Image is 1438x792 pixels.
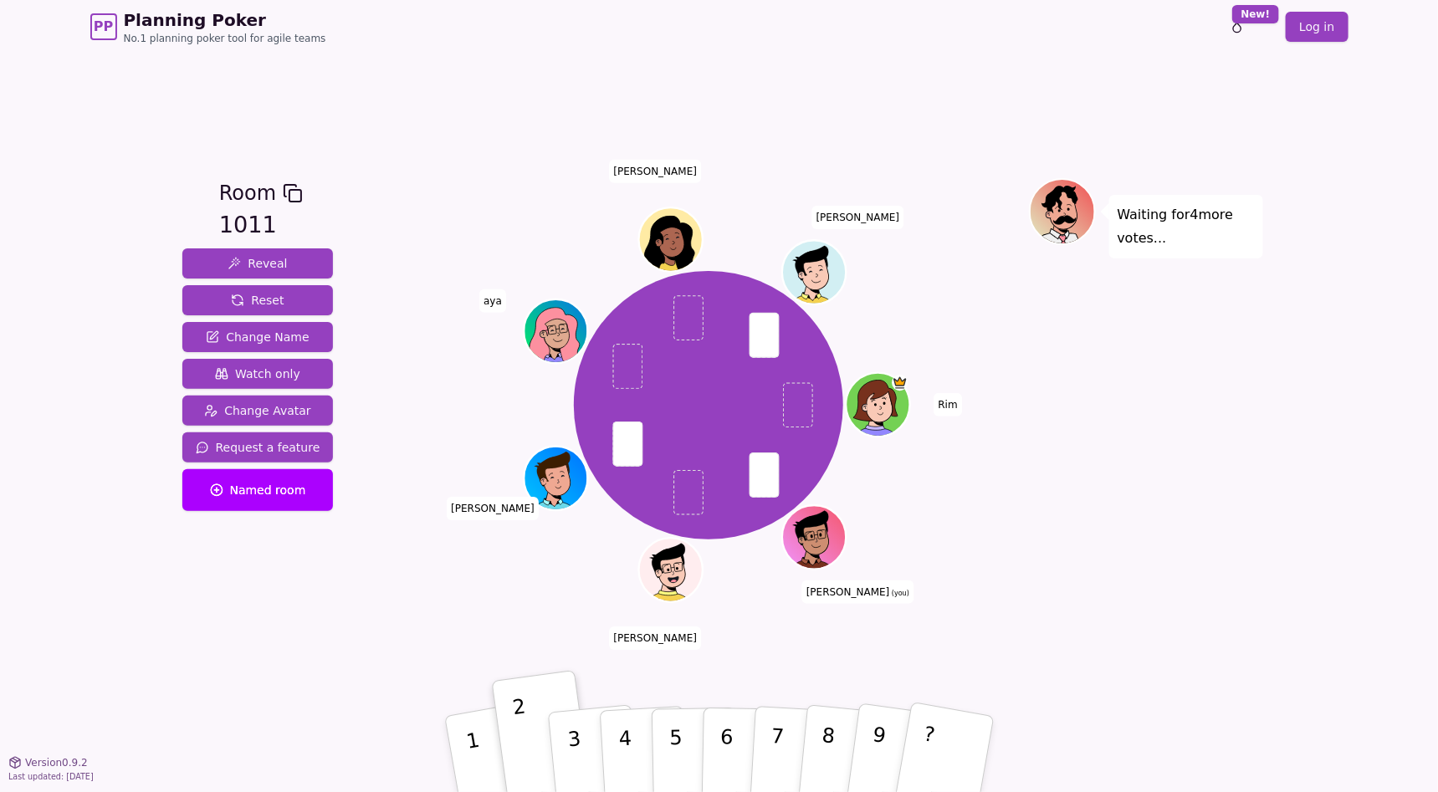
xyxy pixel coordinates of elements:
[219,178,276,208] span: Room
[1286,12,1348,42] a: Log in
[124,8,326,32] span: Planning Poker
[609,160,701,183] span: Click to change your name
[124,32,326,45] span: No.1 planning poker tool for agile teams
[215,365,300,382] span: Watch only
[511,695,536,786] p: 2
[182,322,334,352] button: Change Name
[219,208,303,243] div: 1011
[802,580,913,604] span: Click to change your name
[90,8,326,45] a: PPPlanning PokerNo.1 planning poker tool for agile teams
[182,396,334,426] button: Change Avatar
[94,17,113,37] span: PP
[784,508,844,568] button: Click to change your avatar
[182,248,334,278] button: Reveal
[892,375,908,391] span: Rim is the host
[204,402,311,419] span: Change Avatar
[8,772,94,781] span: Last updated: [DATE]
[231,292,284,309] span: Reset
[1222,12,1252,42] button: New!
[25,756,88,769] span: Version 0.9.2
[1118,203,1255,250] p: Waiting for 4 more votes...
[210,482,306,498] span: Named room
[1232,5,1280,23] div: New!
[182,469,334,511] button: Named room
[206,329,309,345] span: Change Name
[196,439,320,456] span: Request a feature
[182,359,334,389] button: Watch only
[447,497,539,520] span: Click to change your name
[228,255,287,272] span: Reveal
[934,393,962,416] span: Click to change your name
[609,626,701,650] span: Click to change your name
[812,206,904,229] span: Click to change your name
[890,590,910,597] span: (you)
[182,432,334,462] button: Request a feature
[182,285,334,315] button: Reset
[8,756,88,769] button: Version0.9.2
[479,289,506,313] span: Click to change your name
